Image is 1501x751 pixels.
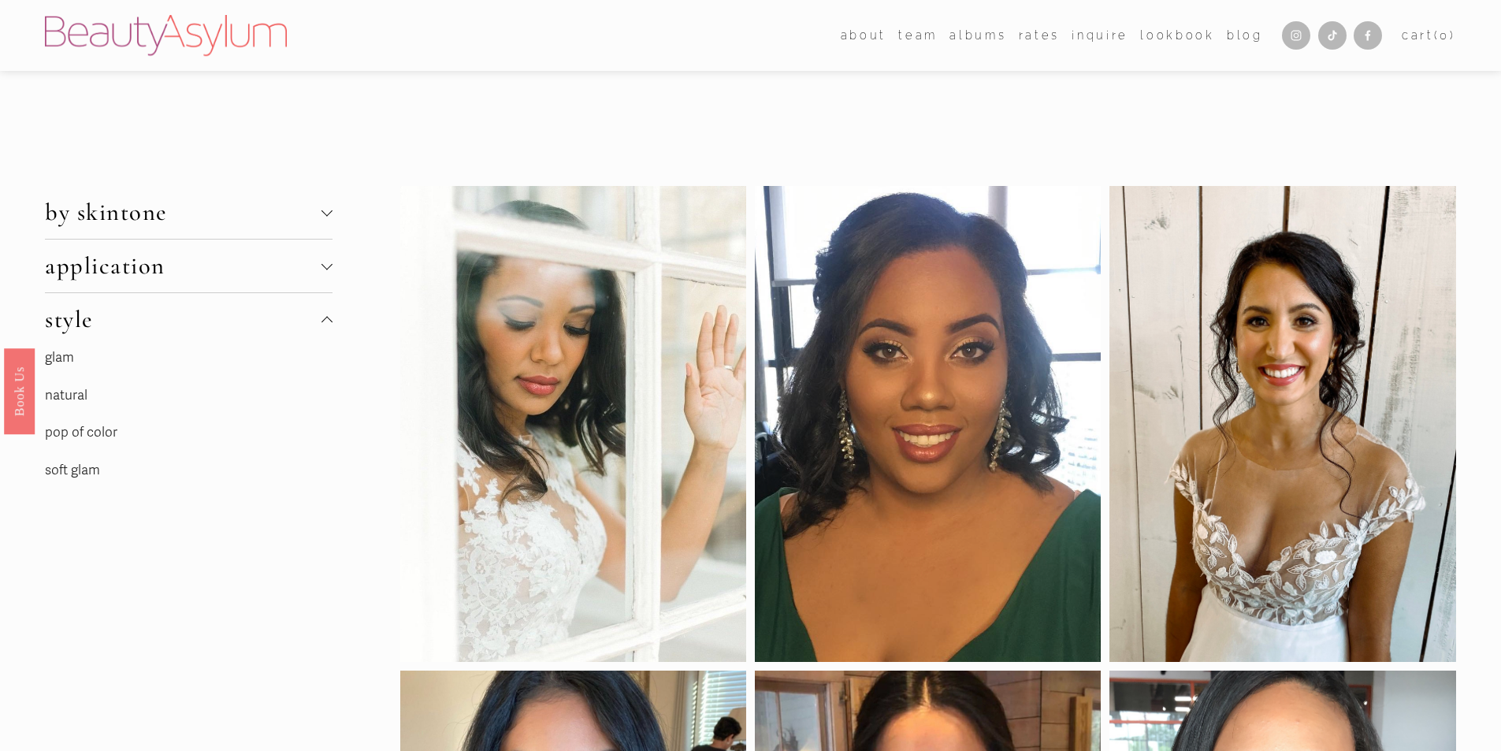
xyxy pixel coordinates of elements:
[1140,24,1214,46] a: Lookbook
[45,251,321,281] span: application
[45,346,332,506] div: style
[1354,21,1382,50] a: Facebook
[1019,24,1060,46] a: Rates
[898,24,938,46] a: folder dropdown
[1227,24,1263,46] a: Blog
[45,349,74,366] a: glam
[898,25,938,46] span: team
[841,24,886,46] a: folder dropdown
[45,293,332,346] button: style
[45,15,287,56] img: Beauty Asylum | Bridal Hair &amp; Makeup Charlotte &amp; Atlanta
[45,198,321,227] span: by skintone
[1434,28,1456,42] span: ( )
[949,24,1006,46] a: albums
[45,424,117,441] a: pop of color
[45,240,332,292] button: application
[45,387,87,403] a: natural
[1282,21,1310,50] a: Instagram
[45,462,100,478] a: soft glam
[45,305,321,334] span: style
[1440,28,1450,42] span: 0
[1318,21,1347,50] a: TikTok
[1402,25,1456,46] a: 0 items in cart
[4,348,35,433] a: Book Us
[841,25,886,46] span: about
[45,186,332,239] button: by skintone
[1072,24,1128,46] a: Inquire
